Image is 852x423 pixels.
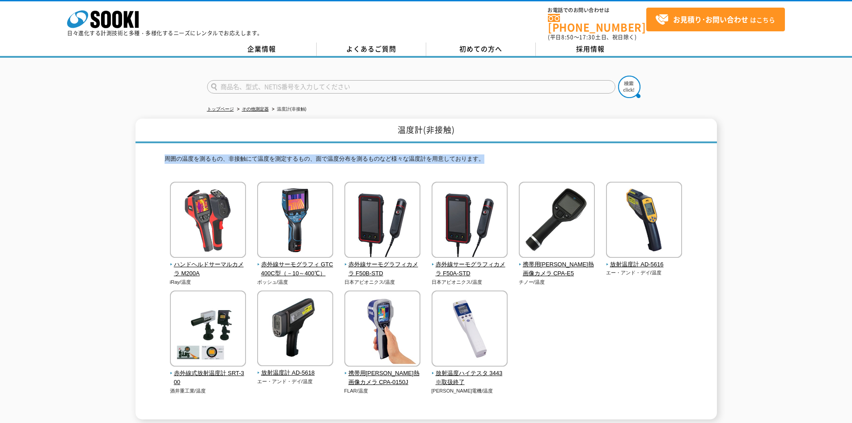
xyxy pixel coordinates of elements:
img: 赤外線式放射温度計 SRT-300 [170,291,246,369]
a: 放射温度ハイテスタ 3443※取扱終了 [432,360,508,387]
strong: お見積り･お問い合わせ [673,14,748,25]
a: 赤外線サーモグラフィカメラ F50A-STD [432,252,508,278]
img: 放射温度ハイテスタ 3443※取扱終了 [432,291,508,369]
span: 放射温度計 AD-5616 [606,260,682,269]
p: チノー/温度 [519,278,595,286]
p: 日本アビオニクス/温度 [344,278,421,286]
a: 企業情報 [207,43,317,56]
p: エー・アンド・デイ/温度 [257,378,334,385]
h1: 温度計(非接触) [136,119,717,143]
a: 放射温度計 AD-5616 [606,252,682,269]
p: 周囲の温度を測るもの、非接触にて温度を測定するもの、面で温度分布を測るものなど様々な温度計を用意しております。 [165,154,688,168]
a: 赤外線サーモグラフィカメラ F50B-STD [344,252,421,278]
p: ボッシュ/温度 [257,278,334,286]
span: ハンドヘルドサーマルカメラ M200A [170,260,246,279]
a: 携帯用[PERSON_NAME]熱画像カメラ CPA-0150J [344,360,421,387]
img: 赤外線サーモグラフィカメラ F50A-STD [432,182,508,260]
p: FLAR/温度 [344,387,421,395]
input: 商品名、型式、NETIS番号を入力してください [207,80,615,94]
span: 8:50 [561,33,574,41]
a: 赤外線式放射温度計 SRT-300 [170,360,246,387]
span: 赤外線サーモグラフィ GTC400C型（－10～400℃） [257,260,334,279]
span: はこちら [655,13,775,26]
span: 赤外線サーモグラフィカメラ F50A-STD [432,260,508,279]
span: 放射温度計 AD-5618 [257,368,334,378]
img: 放射温度計 AD-5618 [257,291,333,368]
p: 日本アビオニクス/温度 [432,278,508,286]
img: 携帯用小形熱画像カメラ CPA-E5 [519,182,595,260]
img: 携帯用小形熱画像カメラ CPA-0150J [344,291,420,369]
img: 放射温度計 AD-5616 [606,182,682,260]
img: ハンドヘルドサーマルカメラ M200A [170,182,246,260]
span: 赤外線サーモグラフィカメラ F50B-STD [344,260,421,279]
a: お見積り･お問い合わせはこちら [646,8,785,31]
a: その他測定器 [242,107,269,111]
a: 採用情報 [536,43,645,56]
img: btn_search.png [618,76,640,98]
span: 携帯用[PERSON_NAME]熱画像カメラ CPA-0150J [344,369,421,388]
span: 携帯用[PERSON_NAME]熱画像カメラ CPA-E5 [519,260,595,279]
a: [PHONE_NUMBER] [548,14,646,32]
span: (平日 ～ 土日、祝日除く) [548,33,636,41]
a: 赤外線サーモグラフィ GTC400C型（－10～400℃） [257,252,334,278]
p: 酒井重工業/温度 [170,387,246,395]
span: お電話でのお問い合わせは [548,8,646,13]
p: 日々進化する計測技術と多種・多様化するニーズにレンタルでお応えします。 [67,30,263,36]
a: よくあるご質問 [317,43,426,56]
li: 温度計(非接触) [270,105,307,114]
p: [PERSON_NAME]電機/温度 [432,387,508,395]
p: エー・アンド・デイ/温度 [606,269,682,277]
a: トップページ [207,107,234,111]
span: 17:30 [579,33,595,41]
a: ハンドヘルドサーマルカメラ M200A [170,252,246,278]
p: iRay/温度 [170,278,246,286]
img: 赤外線サーモグラフィカメラ F50B-STD [344,182,420,260]
span: 初めての方へ [459,44,502,54]
span: 放射温度ハイテスタ 3443※取扱終了 [432,369,508,388]
span: 赤外線式放射温度計 SRT-300 [170,369,246,388]
a: 初めての方へ [426,43,536,56]
a: 放射温度計 AD-5618 [257,360,334,378]
a: 携帯用[PERSON_NAME]熱画像カメラ CPA-E5 [519,252,595,278]
img: 赤外線サーモグラフィ GTC400C型（－10～400℃） [257,182,333,260]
